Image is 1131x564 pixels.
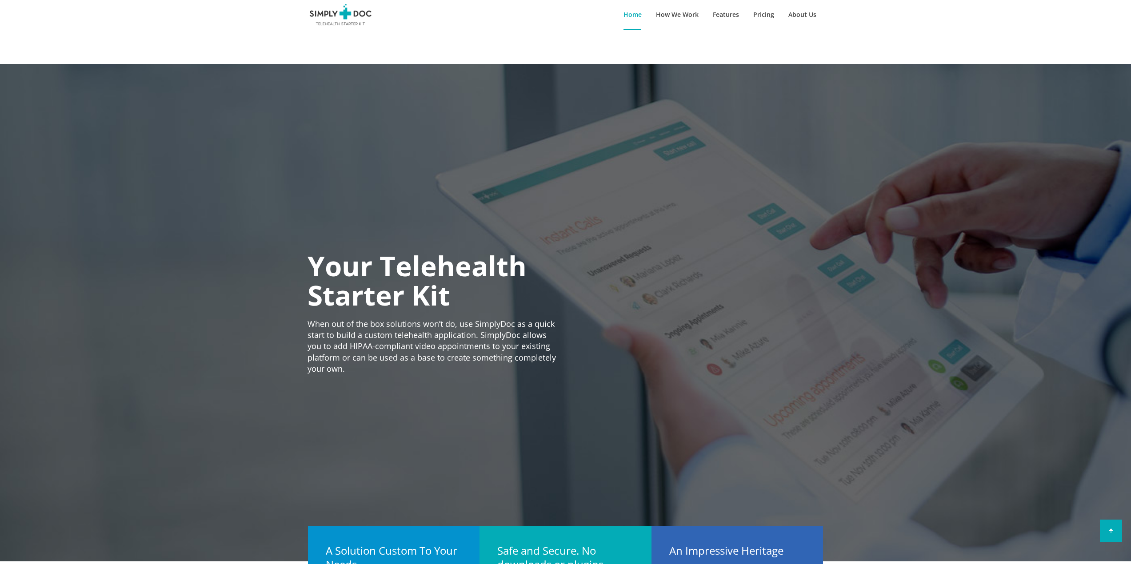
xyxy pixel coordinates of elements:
[713,10,739,19] span: Features
[669,543,783,558] span: An Impressive Heritage
[308,4,373,25] img: SimplyDoc
[623,10,642,19] span: Home
[308,318,556,383] p: When out of the box solutions won’t do, use SimplyDoc as a quick start to build a custom teleheal...
[753,10,774,19] span: Pricing
[656,10,699,19] span: How We Work
[788,10,816,19] span: About Us
[308,251,556,310] h1: Your Telehealth Starter Kit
